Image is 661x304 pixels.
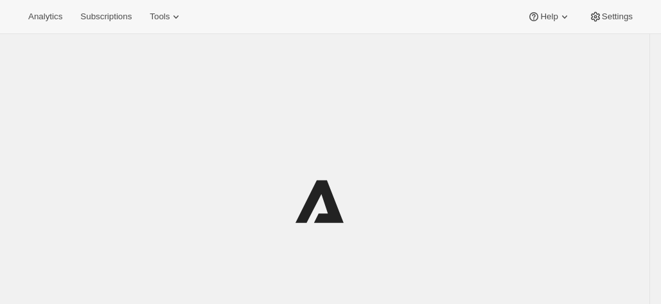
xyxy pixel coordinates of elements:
button: Settings [581,8,640,26]
span: Help [540,12,558,22]
span: Subscriptions [80,12,132,22]
button: Subscriptions [73,8,139,26]
span: Tools [150,12,170,22]
span: Analytics [28,12,62,22]
button: Tools [142,8,190,26]
span: Settings [602,12,633,22]
button: Analytics [21,8,70,26]
button: Help [520,8,578,26]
